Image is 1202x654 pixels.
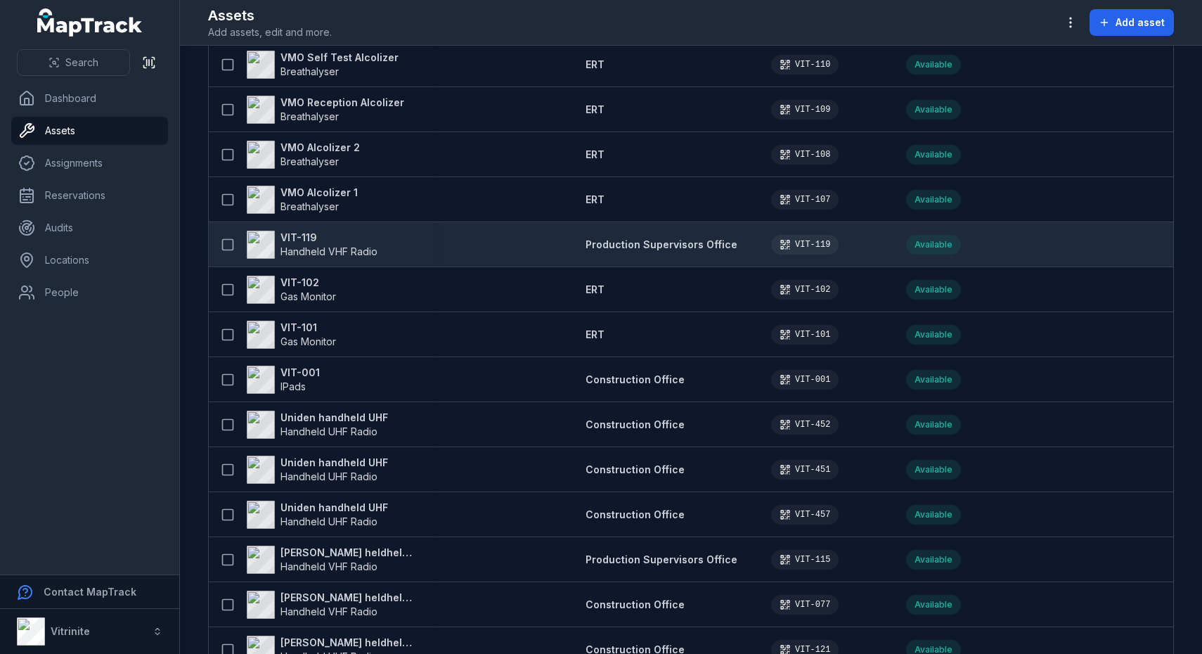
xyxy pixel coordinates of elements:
span: ERT [586,148,605,160]
span: Handheld UHF Radio [280,425,377,437]
span: Add asset [1116,15,1165,30]
div: VIT-110 [771,55,839,75]
a: Uniden handheld UHFHandheld UHF Radio [247,411,388,439]
a: ERT [586,328,605,342]
h2: Assets [208,6,332,25]
div: VIT-452 [771,415,839,435]
strong: Uniden handheld UHF [280,411,388,425]
div: Available [906,505,961,525]
a: VMO Alcolizer 2Breathalyser [247,141,360,169]
a: VIT-001IPads [247,366,320,394]
span: Breathalyser [280,65,339,77]
a: VMO Self Test AlcolizerBreathalyser [247,51,399,79]
span: Handheld VHF Radio [280,605,377,617]
span: Production Supervisors Office [586,238,737,250]
a: ERT [586,283,605,297]
div: VIT-457 [771,505,839,525]
a: Construction Office [586,463,685,477]
span: Construction Office [586,508,685,520]
div: Available [906,460,961,480]
div: Available [906,550,961,570]
a: VMO Alcolizer 1Breathalyser [247,186,358,214]
strong: [PERSON_NAME] heldheld VHF radio [280,546,417,560]
strong: Uniden handheld UHF [280,456,388,470]
div: VIT-115 [771,550,839,570]
a: ERT [586,148,605,162]
span: Gas Monitor [280,290,336,302]
a: ERT [586,58,605,72]
strong: VIT-119 [280,231,377,245]
div: Available [906,415,961,435]
strong: VIT-001 [280,366,320,380]
strong: Uniden handheld UHF [280,501,388,515]
div: VIT-108 [771,145,839,165]
strong: VMO Alcolizer 1 [280,186,358,200]
span: Handheld VHF Radio [280,245,377,257]
strong: [PERSON_NAME] heldheld VHF radio [280,636,417,650]
a: VMO Reception AlcolizerBreathalyser [247,96,404,124]
strong: VMO Self Test Alcolizer [280,51,399,65]
a: Production Supervisors Office [586,553,737,567]
div: Available [906,55,961,75]
button: Add asset [1090,9,1174,36]
strong: VIT-102 [280,276,336,290]
a: Construction Office [586,373,685,387]
button: Search [17,49,130,76]
span: Search [65,56,98,70]
div: Available [906,280,961,300]
strong: Vitrinite [51,625,90,637]
span: ERT [586,328,605,340]
a: Reservations [11,181,168,210]
a: Dashboard [11,84,168,113]
div: Available [906,145,961,165]
strong: [PERSON_NAME] heldheld VHF radio [280,591,417,605]
span: ERT [586,283,605,295]
span: Add assets, edit and more. [208,25,332,39]
span: Construction Office [586,418,685,430]
div: VIT-001 [771,370,839,390]
strong: VMO Reception Alcolizer [280,96,404,110]
a: [PERSON_NAME] heldheld VHF radioHandheld VHF Radio [247,546,417,574]
a: Locations [11,246,168,274]
a: Uniden handheld UHFHandheld UHF Radio [247,501,388,529]
strong: VIT-101 [280,321,336,335]
span: Breathalyser [280,200,339,212]
span: Production Supervisors Office [586,553,737,565]
a: [PERSON_NAME] heldheld VHF radioHandheld VHF Radio [247,591,417,619]
span: ERT [586,58,605,70]
div: VIT-107 [771,190,839,210]
a: Construction Office [586,418,685,432]
a: Uniden handheld UHFHandheld UHF Radio [247,456,388,484]
a: Construction Office [586,598,685,612]
span: Construction Office [586,463,685,475]
a: VIT-119Handheld VHF Radio [247,231,377,259]
div: Available [906,190,961,210]
span: Breathalyser [280,155,339,167]
div: VIT-077 [771,595,839,615]
div: Available [906,370,961,390]
a: ERT [586,193,605,207]
div: VIT-451 [771,460,839,480]
span: ERT [586,193,605,205]
a: VIT-102Gas Monitor [247,276,336,304]
span: Handheld UHF Radio [280,515,377,527]
a: Construction Office [586,508,685,522]
span: Construction Office [586,373,685,385]
div: Available [906,100,961,120]
div: Available [906,325,961,345]
span: Handheld UHF Radio [280,470,377,482]
a: Production Supervisors Office [586,238,737,252]
a: MapTrack [37,8,143,37]
div: VIT-119 [771,235,839,255]
span: ERT [586,103,605,115]
a: Audits [11,214,168,242]
strong: VMO Alcolizer 2 [280,141,360,155]
a: Assets [11,117,168,145]
a: VIT-101Gas Monitor [247,321,336,349]
span: Construction Office [586,598,685,610]
div: Available [906,235,961,255]
div: VIT-101 [771,325,839,345]
a: People [11,278,168,307]
div: Available [906,595,961,615]
span: IPads [280,380,306,392]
